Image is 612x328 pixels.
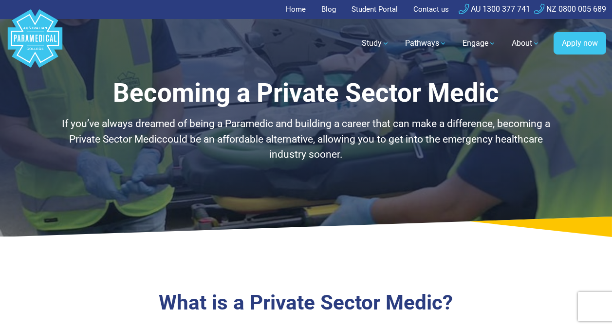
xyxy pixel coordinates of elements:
[554,32,606,55] a: Apply now
[51,291,561,315] h2: What is a Private Sector Medic?
[399,30,453,57] a: Pathways
[356,30,395,57] a: Study
[506,30,546,57] a: About
[459,4,530,14] a: AU 1300 377 741
[162,133,543,161] span: could be an affordable alternative, allowing you to get into the emergency healthcare industry so...
[457,30,502,57] a: Engage
[51,78,561,109] h1: Becoming a Private Sector Medic
[6,19,64,68] a: Australian Paramedical College
[534,4,606,14] a: NZ 0800 005 689
[62,118,550,145] span: If you’ve always dreamed of being a Paramedic and building a career that can make a difference, b...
